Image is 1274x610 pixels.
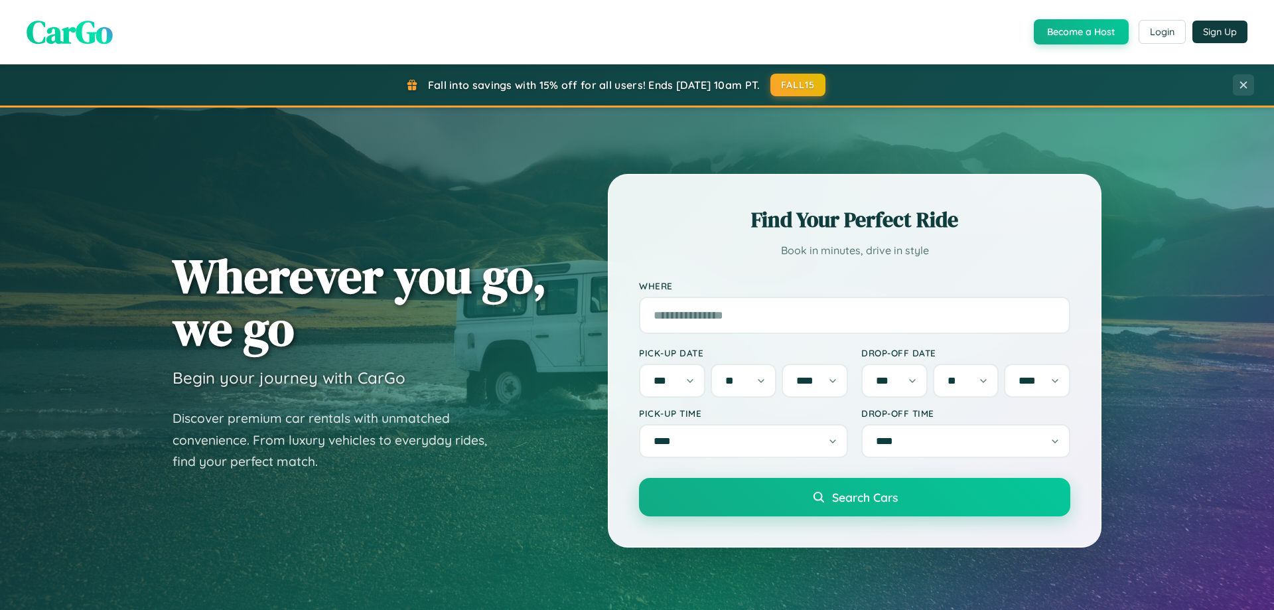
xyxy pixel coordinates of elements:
button: Search Cars [639,478,1070,516]
h2: Find Your Perfect Ride [639,205,1070,234]
label: Pick-up Time [639,408,848,419]
label: Drop-off Time [861,408,1070,419]
button: Sign Up [1192,21,1247,43]
p: Book in minutes, drive in style [639,241,1070,260]
button: Become a Host [1034,19,1129,44]
h3: Begin your journey with CarGo [173,368,405,388]
span: Search Cars [832,490,898,504]
label: Where [639,280,1070,291]
button: Login [1139,20,1186,44]
p: Discover premium car rentals with unmatched convenience. From luxury vehicles to everyday rides, ... [173,408,504,473]
h1: Wherever you go, we go [173,250,547,354]
button: FALL15 [770,74,826,96]
label: Pick-up Date [639,347,848,358]
span: Fall into savings with 15% off for all users! Ends [DATE] 10am PT. [428,78,760,92]
label: Drop-off Date [861,347,1070,358]
span: CarGo [27,10,113,54]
